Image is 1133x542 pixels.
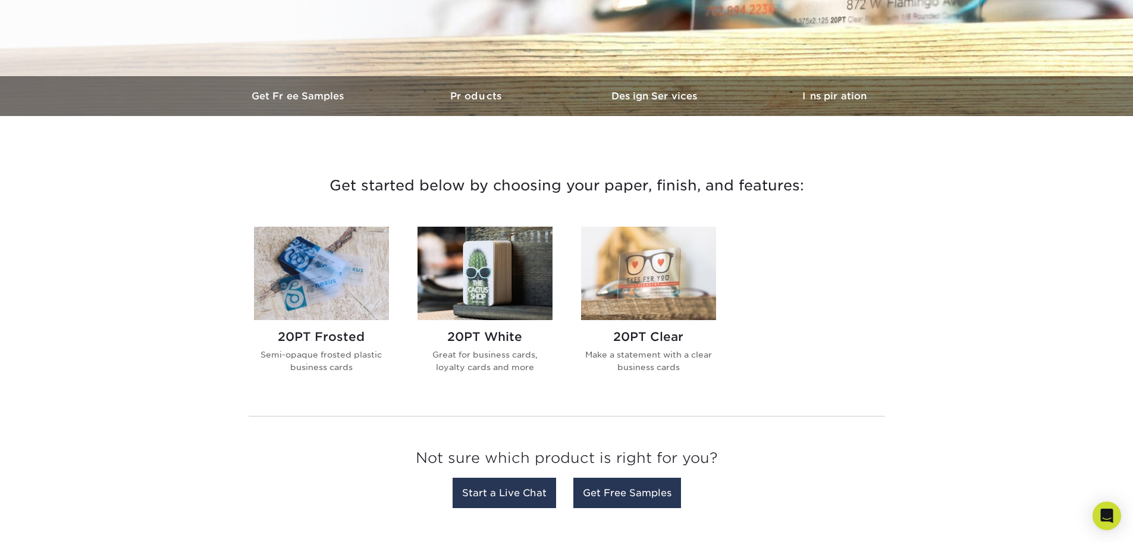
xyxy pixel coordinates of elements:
a: Get Free Samples [210,76,388,116]
h3: Get Free Samples [210,90,388,102]
a: 20PT Clear Plastic Cards 20PT Clear Make a statement with a clear business cards [581,227,716,392]
a: 20PT White Plastic Cards 20PT White Great for business cards, loyalty cards and more [418,227,553,392]
h2: 20PT White [418,330,553,344]
img: 20PT White Plastic Cards [418,227,553,320]
img: 20PT Frosted Plastic Cards [254,227,389,320]
p: Make a statement with a clear business cards [581,349,716,373]
h2: 20PT Clear [581,330,716,344]
h3: Get started below by choosing your paper, finish, and features: [219,159,915,212]
a: Start a Live Chat [453,478,556,508]
h3: Inspiration [745,90,924,102]
h3: Design Services [567,90,745,102]
a: Get Free Samples [573,478,681,508]
h3: Products [388,90,567,102]
div: Open Intercom Messenger [1093,502,1121,530]
h2: 20PT Frosted [254,330,389,344]
h3: Not sure which product is right for you? [249,440,885,481]
p: Great for business cards, loyalty cards and more [418,349,553,373]
iframe: Google Customer Reviews [3,506,101,538]
a: Design Services [567,76,745,116]
a: Inspiration [745,76,924,116]
p: Semi-opaque frosted plastic business cards [254,349,389,373]
a: Products [388,76,567,116]
a: 20PT Frosted Plastic Cards 20PT Frosted Semi-opaque frosted plastic business cards [254,227,389,392]
img: 20PT Clear Plastic Cards [581,227,716,320]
